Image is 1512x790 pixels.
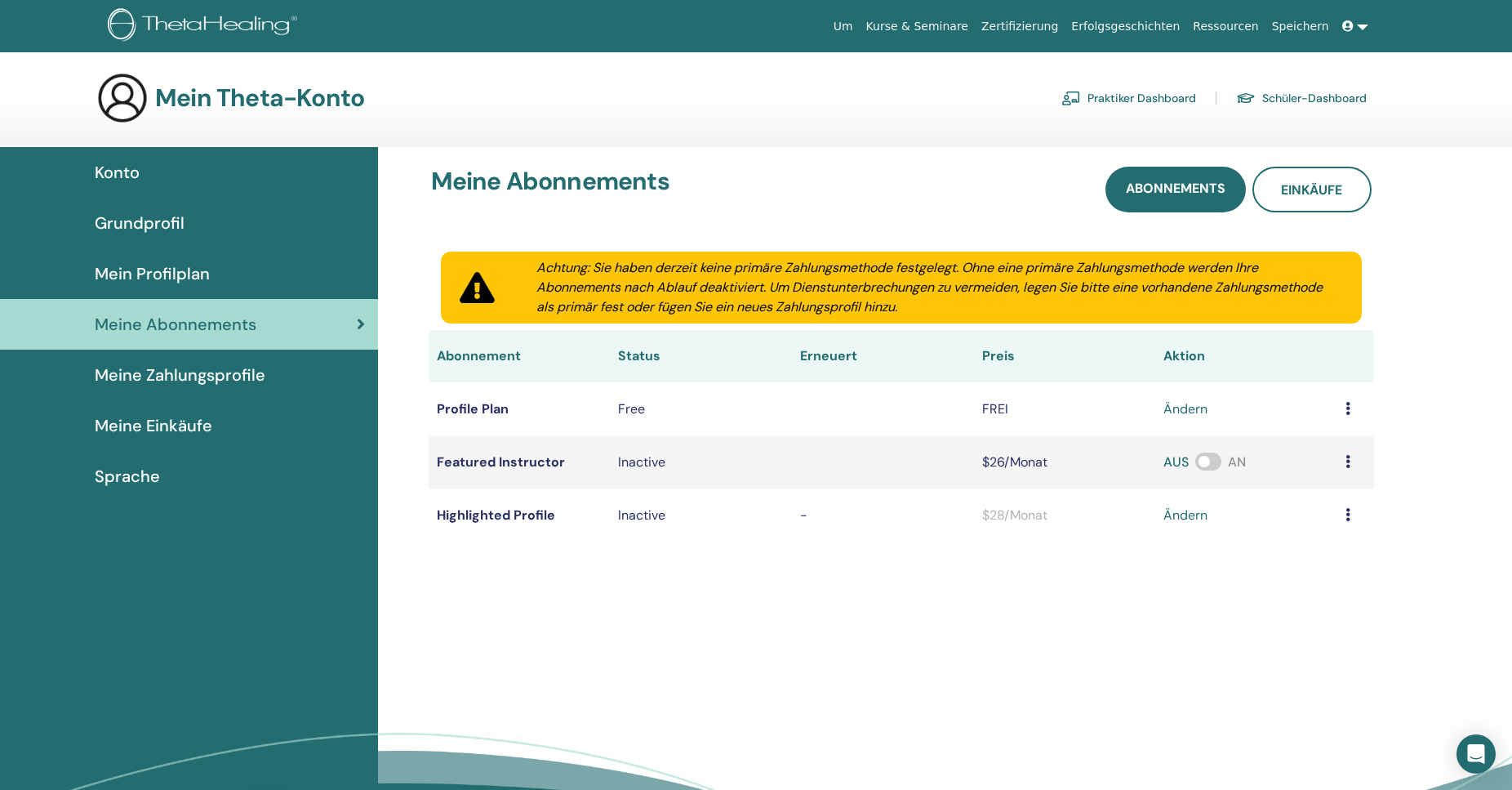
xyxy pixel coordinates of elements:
[860,11,975,42] a: Kurse & Seminare
[95,312,256,337] span: Meine Abonnements
[429,435,611,489] td: Featured Instructor
[95,211,185,235] span: Grundprofil
[1456,734,1496,774] div: Open Intercom Messenger
[96,72,149,124] img: generic-user-icon.jpg
[1061,85,1196,111] a: Praktiker Dashboard
[95,261,210,286] span: Mein Profilplan
[800,507,807,524] span: -
[610,330,792,382] th: Status
[1065,11,1186,42] a: Erfolgsgeschichten
[95,160,140,185] span: Konto
[618,399,784,419] div: Free
[1126,180,1225,197] span: Abonnements
[1236,91,1256,105] img: graduation-cap.svg
[982,507,1047,524] span: $28/Monat
[1163,506,1207,525] a: ändern
[975,11,1065,42] a: Zertifizierung
[792,330,974,382] th: Erneuert
[1163,399,1207,419] a: ändern
[1155,330,1337,382] th: Aktion
[108,8,303,45] img: logo.png
[95,464,160,489] span: Sprache
[1163,453,1189,471] span: AUS
[155,83,364,113] h3: Mein Theta-Konto
[1186,11,1265,42] a: Ressourcen
[95,363,265,387] span: Meine Zahlungsprofile
[1265,11,1336,42] a: Speichern
[1061,91,1081,105] img: chalkboard-teacher.svg
[982,453,1047,471] span: $26/Monat
[982,400,1008,417] span: FREI
[974,330,1156,382] th: Preis
[429,382,611,435] td: Profile Plan
[429,330,611,382] th: Abonnement
[517,258,1361,317] div: Achtung: Sie haben derzeit keine primäre Zahlungsmethode festgelegt. Ohne eine primäre Zahlungsme...
[827,11,860,42] a: Um
[1105,167,1246,212] a: Abonnements
[618,506,784,525] p: Inactive
[1228,453,1246,471] span: AN
[431,167,669,206] h3: Meine Abonnements
[1236,85,1367,111] a: Schüler-Dashboard
[95,413,212,438] span: Meine Einkäufe
[429,489,611,542] td: Highlighted Profile
[1252,167,1372,212] a: Einkäufe
[1281,181,1342,199] span: Einkäufe
[618,453,784,472] div: Inactive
